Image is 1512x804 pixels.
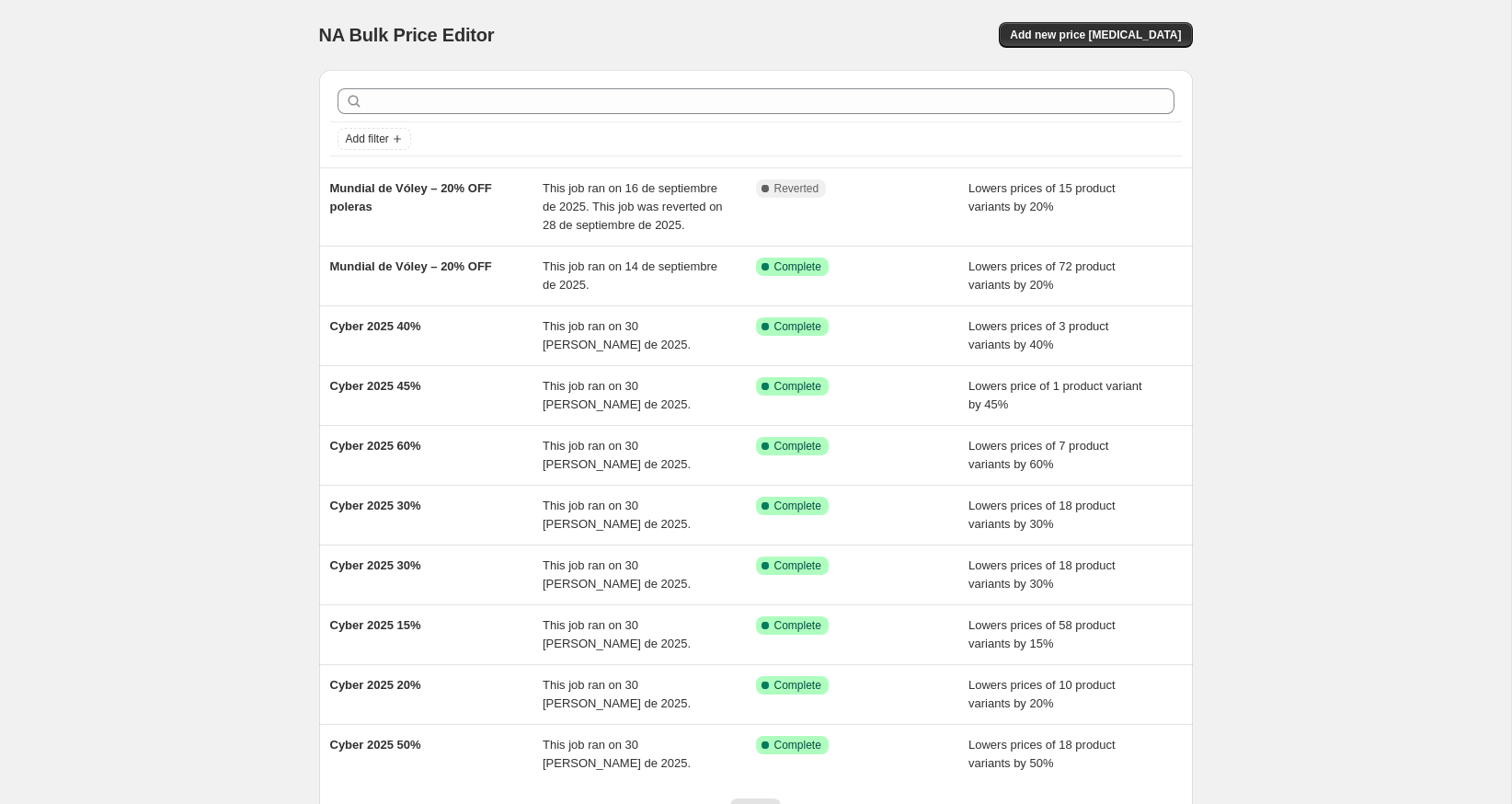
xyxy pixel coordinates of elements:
[774,499,821,513] span: Complete
[330,319,421,333] span: Cyber 2025 40%
[543,678,691,710] span: This job ran on 30 [PERSON_NAME] de 2025.
[330,181,492,213] span: Mundial de Vóley – 20% OFF poleras
[774,439,821,454] span: Complete
[968,379,1142,411] span: Lowers price of 1 product variant by 45%
[543,558,691,591] span: This job ran on 30 [PERSON_NAME] de 2025.
[968,499,1116,531] span: Lowers prices of 18 product variants by 30%
[543,618,691,650] span: This job ran on 30 [PERSON_NAME] de 2025.
[543,439,691,471] span: This job ran on 30 [PERSON_NAME] de 2025.
[774,558,821,573] span: Complete
[543,181,723,232] span: This job ran on 16 de septiembre de 2025. This job was reverted on 28 de septiembre de 2025.
[330,618,421,632] span: Cyber 2025 15%
[774,319,821,334] span: Complete
[968,738,1116,770] span: Lowers prices of 18 product variants by 50%
[330,558,421,572] span: Cyber 2025 30%
[774,738,821,752] span: Complete
[543,499,691,531] span: This job ran on 30 [PERSON_NAME] de 2025.
[330,738,421,752] span: Cyber 2025 50%
[968,678,1116,710] span: Lowers prices of 10 product variants by 20%
[999,22,1192,48] button: Add new price [MEDICAL_DATA]
[330,379,421,393] span: Cyber 2025 45%
[543,379,691,411] span: This job ran on 30 [PERSON_NAME] de 2025.
[774,618,821,633] span: Complete
[774,379,821,394] span: Complete
[968,181,1116,213] span: Lowers prices of 15 product variants by 20%
[346,132,389,146] span: Add filter
[338,128,411,150] button: Add filter
[543,259,717,292] span: This job ran on 14 de septiembre de 2025.
[330,439,421,453] span: Cyber 2025 60%
[330,678,421,692] span: Cyber 2025 20%
[968,439,1108,471] span: Lowers prices of 7 product variants by 60%
[968,618,1116,650] span: Lowers prices of 58 product variants by 15%
[774,678,821,693] span: Complete
[968,259,1116,292] span: Lowers prices of 72 product variants by 20%
[968,319,1108,351] span: Lowers prices of 3 product variants by 40%
[968,558,1116,591] span: Lowers prices of 18 product variants by 30%
[330,259,492,273] span: Mundial de Vóley – 20% OFF
[543,738,691,770] span: This job ran on 30 [PERSON_NAME] de 2025.
[1010,28,1181,42] span: Add new price [MEDICAL_DATA]
[543,319,691,351] span: This job ran on 30 [PERSON_NAME] de 2025.
[319,25,495,45] span: NA Bulk Price Editor
[774,181,819,196] span: Reverted
[330,499,421,512] span: Cyber 2025 30%
[774,259,821,274] span: Complete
